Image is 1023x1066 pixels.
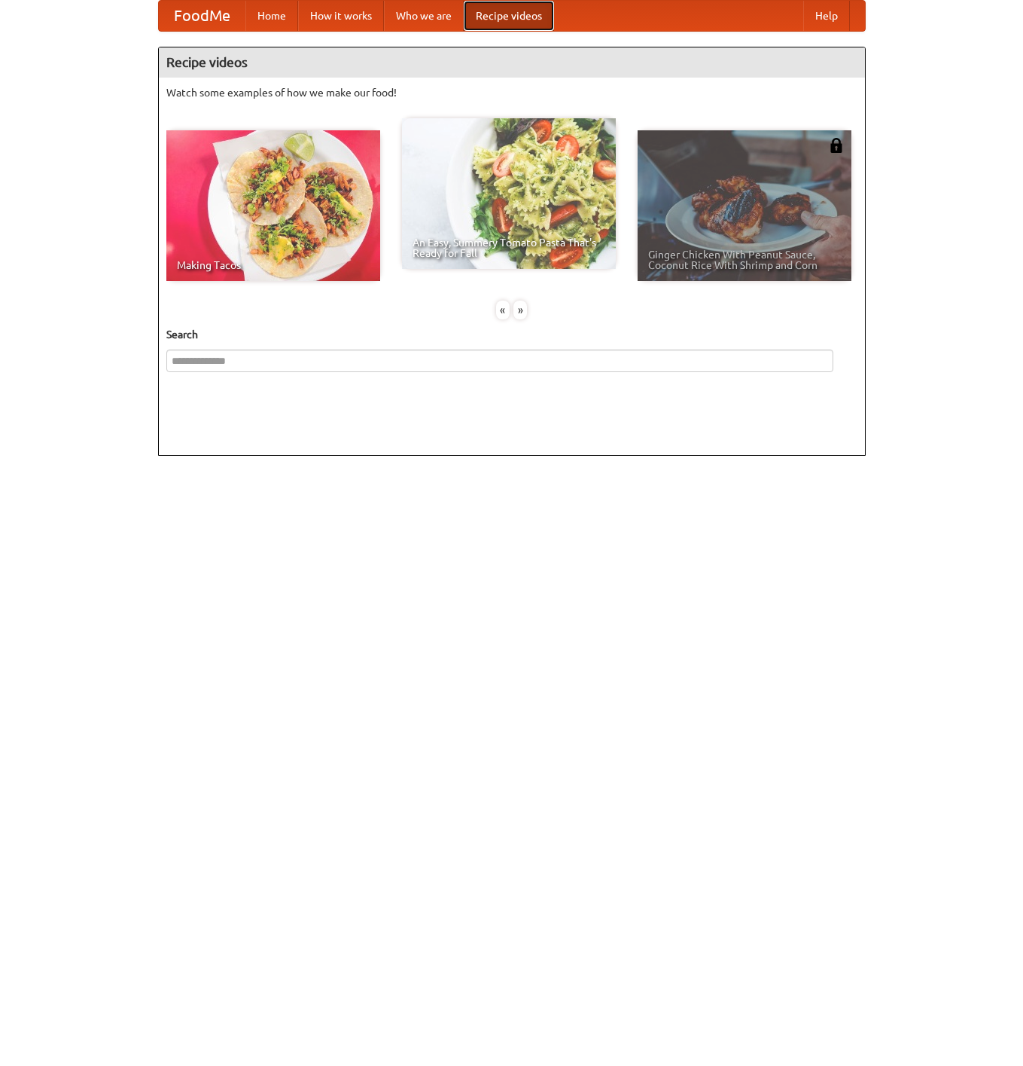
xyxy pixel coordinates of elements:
a: Making Tacos [166,130,380,281]
div: » [513,301,527,319]
p: Watch some examples of how we make our food! [166,85,857,100]
a: How it works [298,1,384,31]
div: « [496,301,510,319]
a: Who we are [384,1,464,31]
a: Recipe videos [464,1,554,31]
a: Help [803,1,850,31]
span: An Easy, Summery Tomato Pasta That's Ready for Fall [413,237,605,258]
span: Making Tacos [177,260,370,270]
h4: Recipe videos [159,47,865,78]
a: Home [245,1,298,31]
h5: Search [166,327,857,342]
a: FoodMe [159,1,245,31]
a: An Easy, Summery Tomato Pasta That's Ready for Fall [402,118,616,269]
img: 483408.png [829,138,844,153]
